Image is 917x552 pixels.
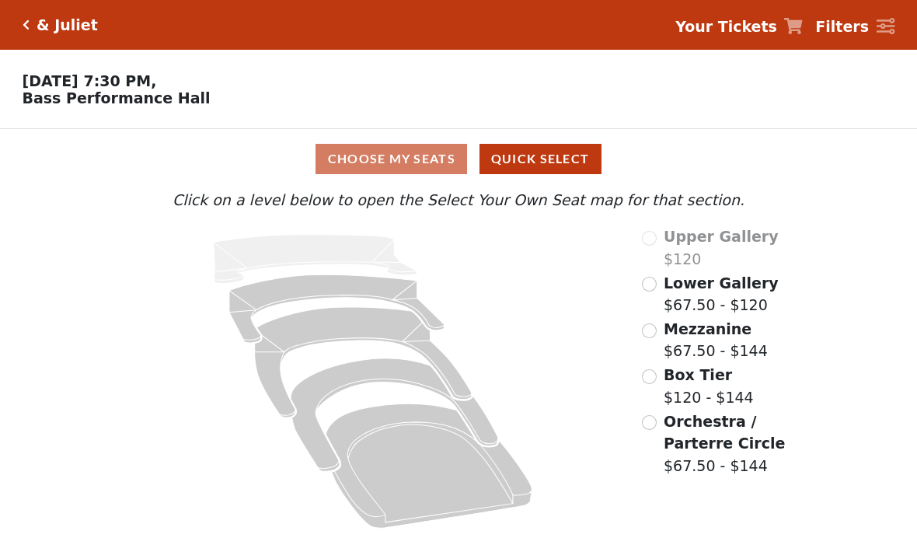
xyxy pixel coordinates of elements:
strong: Your Tickets [675,18,777,35]
p: Click on a level below to open the Select Your Own Seat map for that section. [126,189,792,211]
strong: Filters [815,18,869,35]
label: $67.50 - $144 [664,411,791,477]
a: Your Tickets [675,16,803,38]
label: $67.50 - $120 [664,272,779,316]
path: Upper Gallery - Seats Available: 0 [213,235,417,284]
span: Mezzanine [664,320,751,337]
button: Quick Select [479,144,601,174]
span: Box Tier [664,366,732,383]
span: Lower Gallery [664,274,779,292]
a: Click here to go back to filters [23,19,30,30]
label: $120 [664,225,779,270]
a: Filters [815,16,894,38]
path: Orchestra / Parterre Circle - Seats Available: 35 [326,404,532,529]
span: Orchestra / Parterre Circle [664,413,785,452]
span: Upper Gallery [664,228,779,245]
label: $67.50 - $144 [664,318,768,362]
h5: & Juliet [37,16,98,34]
label: $120 - $144 [664,364,754,408]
